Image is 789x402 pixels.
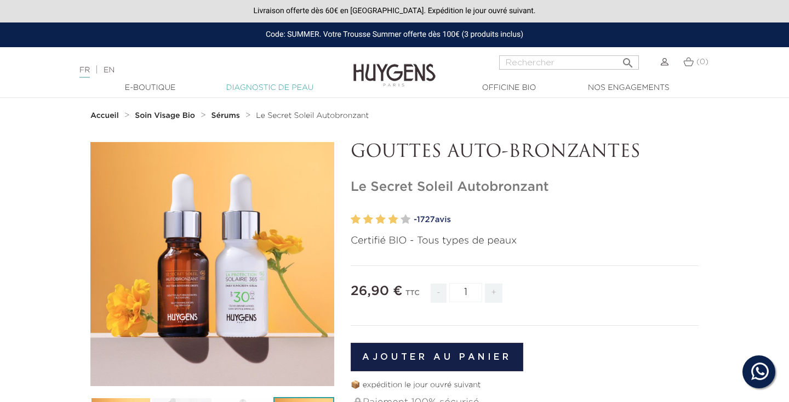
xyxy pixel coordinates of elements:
a: EN [104,66,115,74]
p: 📦 expédition le jour ouvré suivant [351,380,699,391]
label: 4 [388,212,398,228]
strong: Soin Visage Bio [135,112,195,120]
p: Certifié BIO - Tous types de peaux [351,234,699,248]
a: Soin Visage Bio [135,111,198,120]
span: (0) [696,58,708,66]
a: Nos engagements [574,82,683,94]
button: Ajouter au panier [351,343,523,371]
strong: Accueil [90,112,119,120]
label: 2 [363,212,373,228]
strong: Sérums [211,112,240,120]
p: GOUTTES AUTO-BRONZANTES [351,142,699,163]
a: Le Secret Soleil Autobronzant [256,111,369,120]
a: E-Boutique [95,82,205,94]
h1: Le Secret Soleil Autobronzant [351,179,699,195]
a: Sérums [211,111,243,120]
a: FR [79,66,90,78]
span: 1727 [417,216,435,224]
span: 26,90 € [351,285,403,298]
span: - [431,284,446,303]
label: 3 [376,212,386,228]
div: | [74,64,321,77]
button:  [618,52,638,67]
div: TTC [405,281,420,311]
i:  [621,53,634,66]
span: + [485,284,502,303]
input: Quantité [449,283,482,302]
img: Huygens [353,46,436,88]
a: -1727avis [414,212,699,228]
input: Rechercher [499,55,639,70]
span: Le Secret Soleil Autobronzant [256,112,369,120]
label: 5 [401,212,410,228]
a: Officine Bio [454,82,564,94]
label: 1 [351,212,361,228]
a: Accueil [90,111,121,120]
a: Diagnostic de peau [215,82,324,94]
